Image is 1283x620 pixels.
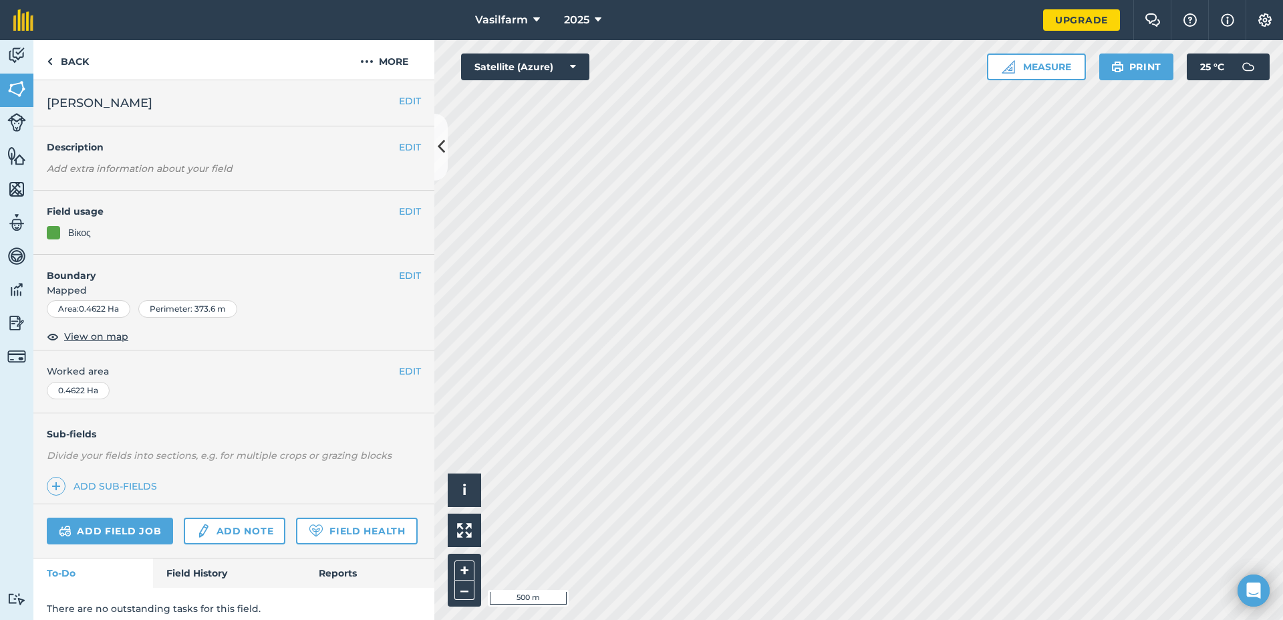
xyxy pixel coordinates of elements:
[7,179,26,199] img: svg+xml;base64,PHN2ZyB4bWxucz0iaHR0cDovL3d3dy53My5vcmcvMjAwMC9zdmciIHdpZHRoPSI1NiIgaGVpZ2h0PSI2MC...
[7,146,26,166] img: svg+xml;base64,PHN2ZyB4bWxucz0iaHR0cDovL3d3dy53My5vcmcvMjAwMC9zdmciIHdpZHRoPSI1NiIgaGVpZ2h0PSI2MC...
[47,477,162,496] a: Add sub-fields
[7,213,26,233] img: svg+xml;base64,PD94bWwgdmVyc2lvbj0iMS4wIiBlbmNvZGluZz0idXRmLTgiPz4KPCEtLSBHZW5lcmF0b3I6IEFkb2JlIE...
[305,558,434,588] a: Reports
[7,113,26,132] img: svg+xml;base64,PD94bWwgdmVyc2lvbj0iMS4wIiBlbmNvZGluZz0idXRmLTgiPz4KPCEtLSBHZW5lcmF0b3I6IEFkb2JlIE...
[33,558,153,588] a: To-Do
[47,382,110,399] div: 0.4622 Ha
[7,593,26,605] img: svg+xml;base64,PD94bWwgdmVyc2lvbj0iMS4wIiBlbmNvZGluZz0idXRmLTgiPz4KPCEtLSBHZW5lcmF0b3I6IEFkb2JlIE...
[47,449,392,461] em: Divide your fields into sections, e.g. for multiple crops or grazing blocks
[334,40,434,80] button: More
[296,518,417,544] a: Field Health
[1200,54,1224,80] span: 25 ° C
[51,478,61,494] img: svg+xml;base64,PHN2ZyB4bWxucz0iaHR0cDovL3d3dy53My5vcmcvMjAwMC9zdmciIHdpZHRoPSIxNCIgaGVpZ2h0PSIyNC...
[399,94,421,108] button: EDIT
[457,523,472,538] img: Four arrows, one pointing top left, one top right, one bottom right and the last bottom left
[7,246,26,266] img: svg+xml;base64,PD94bWwgdmVyc2lvbj0iMS4wIiBlbmNvZGluZz0idXRmLTgiPz4KPCEtLSBHZW5lcmF0b3I6IEFkb2JlIE...
[448,474,481,507] button: i
[454,581,474,600] button: –
[7,313,26,333] img: svg+xml;base64,PD94bWwgdmVyc2lvbj0iMS4wIiBlbmNvZGluZz0idXRmLTgiPz4KPCEtLSBHZW5lcmF0b3I6IEFkb2JlIE...
[1145,13,1161,27] img: Two speech bubbles overlapping with the left bubble in the forefront
[47,300,130,318] div: Area : 0.4622 Ha
[1043,9,1120,31] a: Upgrade
[64,329,128,344] span: View on map
[153,558,305,588] a: Field History
[399,140,421,154] button: EDIT
[47,518,173,544] a: Add field job
[1187,54,1270,80] button: 25 °C
[462,482,466,498] span: i
[399,204,421,219] button: EDIT
[1182,13,1198,27] img: A question mark icon
[1257,13,1273,27] img: A cog icon
[1002,60,1015,74] img: Ruler icon
[7,79,26,99] img: svg+xml;base64,PHN2ZyB4bWxucz0iaHR0cDovL3d3dy53My5vcmcvMjAwMC9zdmciIHdpZHRoPSI1NiIgaGVpZ2h0PSI2MC...
[1235,54,1262,80] img: svg+xml;base64,PD94bWwgdmVyc2lvbj0iMS4wIiBlbmNvZGluZz0idXRmLTgiPz4KPCEtLSBHZW5lcmF0b3I6IEFkb2JlIE...
[196,523,210,539] img: svg+xml;base64,PD94bWwgdmVyc2lvbj0iMS4wIiBlbmNvZGluZz0idXRmLTgiPz4KPCEtLSBHZW5lcmF0b3I6IEFkb2JlIE...
[47,328,59,344] img: svg+xml;base64,PHN2ZyB4bWxucz0iaHR0cDovL3d3dy53My5vcmcvMjAwMC9zdmciIHdpZHRoPSIxOCIgaGVpZ2h0PSIyNC...
[47,163,233,175] em: Add extra information about your field
[461,54,589,80] button: Satellite (Azure)
[47,140,421,154] h4: Description
[1238,575,1270,607] div: Open Intercom Messenger
[47,601,421,616] p: There are no outstanding tasks for this field.
[138,300,237,318] div: Perimeter : 373.6 m
[47,94,152,112] span: [PERSON_NAME]
[47,364,421,379] span: Worked area
[33,255,399,283] h4: Boundary
[7,347,26,366] img: svg+xml;base64,PD94bWwgdmVyc2lvbj0iMS4wIiBlbmNvZGluZz0idXRmLTgiPz4KPCEtLSBHZW5lcmF0b3I6IEFkb2JlIE...
[1111,59,1124,75] img: svg+xml;base64,PHN2ZyB4bWxucz0iaHR0cDovL3d3dy53My5vcmcvMjAwMC9zdmciIHdpZHRoPSIxOSIgaGVpZ2h0PSIyNC...
[47,54,53,70] img: svg+xml;base64,PHN2ZyB4bWxucz0iaHR0cDovL3d3dy53My5vcmcvMjAwMC9zdmciIHdpZHRoPSI5IiBoZWlnaHQ9IjI0Ii...
[987,54,1086,80] button: Measure
[454,560,474,581] button: +
[33,427,434,441] h4: Sub-fields
[33,40,102,80] a: Back
[360,54,374,70] img: svg+xml;base64,PHN2ZyB4bWxucz0iaHR0cDovL3d3dy53My5vcmcvMjAwMC9zdmciIHdpZHRoPSIyMCIgaGVpZ2h0PSIyNC...
[399,364,421,379] button: EDIT
[1221,12,1234,28] img: svg+xml;base64,PHN2ZyB4bWxucz0iaHR0cDovL3d3dy53My5vcmcvMjAwMC9zdmciIHdpZHRoPSIxNyIgaGVpZ2h0PSIxNy...
[13,9,33,31] img: fieldmargin Logo
[47,328,128,344] button: View on map
[68,225,91,240] div: Βίκος
[475,12,528,28] span: Vasilfarm
[1099,54,1174,80] button: Print
[7,45,26,66] img: svg+xml;base64,PD94bWwgdmVyc2lvbj0iMS4wIiBlbmNvZGluZz0idXRmLTgiPz4KPCEtLSBHZW5lcmF0b3I6IEFkb2JlIE...
[184,518,285,544] a: Add note
[33,283,434,298] span: Mapped
[564,12,589,28] span: 2025
[47,204,399,219] h4: Field usage
[59,523,72,539] img: svg+xml;base64,PD94bWwgdmVyc2lvbj0iMS4wIiBlbmNvZGluZz0idXRmLTgiPz4KPCEtLSBHZW5lcmF0b3I6IEFkb2JlIE...
[399,268,421,283] button: EDIT
[7,280,26,300] img: svg+xml;base64,PD94bWwgdmVyc2lvbj0iMS4wIiBlbmNvZGluZz0idXRmLTgiPz4KPCEtLSBHZW5lcmF0b3I6IEFkb2JlIE...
